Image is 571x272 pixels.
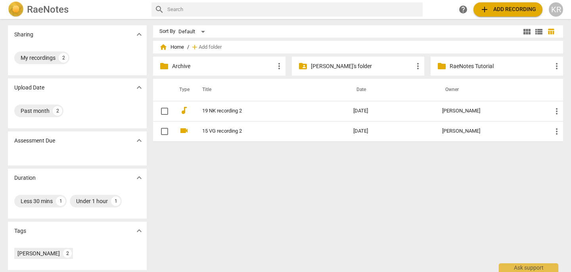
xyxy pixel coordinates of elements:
p: Assessment Due [14,137,55,145]
div: Sort By [159,29,175,34]
span: expand_more [134,30,144,39]
span: audiotrack [179,106,189,115]
span: view_module [522,27,532,36]
p: Upload Date [14,84,44,92]
button: Tile view [521,26,533,38]
span: home [159,43,167,51]
p: Archive [172,62,274,70]
div: My recordings [21,54,56,62]
span: search [155,5,164,14]
span: folder [437,61,446,71]
button: List view [533,26,545,38]
span: help [458,5,468,14]
td: [DATE] [347,101,436,121]
h2: RaeNotes [27,4,69,15]
p: Kate's folder [311,62,413,70]
span: Home [159,43,184,51]
span: expand_more [134,226,144,236]
div: 1 [111,196,121,206]
th: Owner [436,79,546,101]
p: Sharing [14,30,33,39]
th: Title [193,79,347,101]
button: Show more [133,172,145,184]
div: [PERSON_NAME] [442,128,539,134]
span: more_vert [413,61,423,71]
div: 2 [63,249,72,258]
div: [PERSON_NAME] [17,249,60,257]
span: more_vert [552,61,561,71]
div: 1 [56,196,65,206]
div: Default [178,25,208,38]
span: expand_more [134,83,144,92]
span: folder [159,61,169,71]
div: Less 30 mins [21,197,53,205]
a: Help [456,2,470,17]
div: 2 [53,106,62,116]
span: / [187,44,189,50]
button: Upload [473,2,542,17]
div: Ask support [499,263,558,272]
div: Under 1 hour [76,197,108,205]
span: add [480,5,489,14]
p: Duration [14,174,36,182]
button: Show more [133,225,145,237]
span: Add folder [199,44,222,50]
td: [DATE] [347,121,436,141]
th: Date [347,79,436,101]
button: Show more [133,82,145,93]
span: more_vert [552,127,561,136]
button: Show more [133,135,145,146]
img: Logo [8,2,24,17]
a: 19 NK recording 2 [202,108,325,114]
button: Show more [133,29,145,40]
div: 2 [59,53,68,63]
a: 15 VG recording 2 [202,128,325,134]
p: RaeNotes Tutorial [450,62,552,70]
a: LogoRaeNotes [8,2,145,17]
span: expand_more [134,173,144,183]
button: Table view [545,26,557,38]
span: more_vert [274,61,284,71]
p: Tags [14,227,26,235]
span: add [191,43,199,51]
th: Type [173,79,193,101]
input: Search [167,3,420,16]
span: expand_more [134,136,144,145]
span: folder_shared [298,61,308,71]
div: [PERSON_NAME] [442,108,539,114]
span: more_vert [552,107,561,116]
div: Past month [21,107,50,115]
span: table_chart [547,28,555,35]
span: videocam [179,126,189,135]
button: KR [549,2,563,17]
span: view_list [534,27,544,36]
span: Add recording [480,5,536,14]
